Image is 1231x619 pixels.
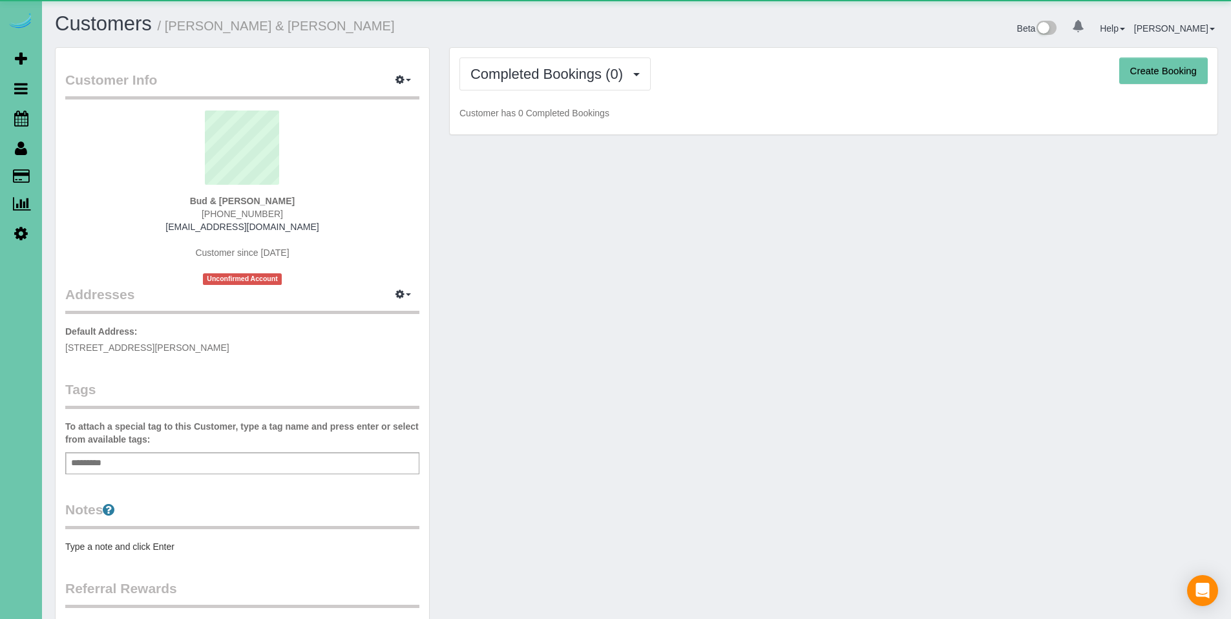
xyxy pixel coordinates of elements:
span: Customer since [DATE] [195,247,289,258]
label: To attach a special tag to this Customer, type a tag name and press enter or select from availabl... [65,420,419,446]
legend: Tags [65,380,419,409]
a: Help [1100,23,1125,34]
span: Unconfirmed Account [203,273,282,284]
strong: Bud & [PERSON_NAME] [190,196,295,206]
img: Automaid Logo [8,13,34,31]
label: Default Address: [65,325,138,338]
pre: Type a note and click Enter [65,540,419,553]
p: Customer has 0 Completed Bookings [459,107,1208,120]
a: [EMAIL_ADDRESS][DOMAIN_NAME] [165,222,319,232]
legend: Notes [65,500,419,529]
span: [PHONE_NUMBER] [202,209,283,219]
a: [PERSON_NAME] [1134,23,1215,34]
small: / [PERSON_NAME] & [PERSON_NAME] [158,19,395,33]
button: Completed Bookings (0) [459,58,651,90]
legend: Referral Rewards [65,579,419,608]
button: Create Booking [1119,58,1208,85]
div: Open Intercom Messenger [1187,575,1218,606]
span: Completed Bookings (0) [470,66,629,82]
img: New interface [1035,21,1057,37]
a: Customers [55,12,152,35]
legend: Customer Info [65,70,419,100]
a: Beta [1017,23,1057,34]
span: [STREET_ADDRESS][PERSON_NAME] [65,342,229,353]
